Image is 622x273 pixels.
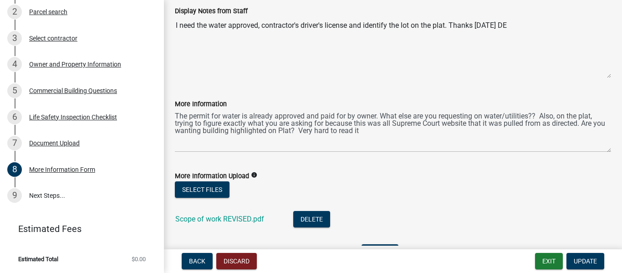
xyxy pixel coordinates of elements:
div: Select contractor [29,35,77,41]
span: Back [189,258,205,265]
textarea: I need the water approved, contractor's driver's license and identify the lot on the plat. Thanks... [175,16,611,78]
div: 7 [7,136,22,150]
div: 6 [7,110,22,124]
wm-modal-confirm: Delete Document [293,216,330,224]
div: 9 [7,188,22,203]
button: Discard [216,253,257,269]
div: Parcel search [29,9,67,15]
a: Scope of work REVISED.pdf [175,215,264,223]
i: info [251,172,257,178]
button: Delete [293,211,330,227]
a: Estimated Fees [7,220,149,238]
div: Commercial Building Questions [29,88,117,94]
span: Update [574,258,597,265]
button: Update [566,253,604,269]
div: Life Safety Inspection Checklist [29,114,117,120]
button: Delete [362,244,398,261]
div: 3 [7,31,22,46]
div: 4 [7,57,22,72]
label: More Information [175,101,227,108]
div: 5 [7,83,22,98]
span: Estimated Total [18,256,58,262]
div: 2 [7,5,22,19]
button: Exit [535,253,563,269]
div: More Information Form [29,166,95,173]
label: More Information Upload [175,173,249,180]
button: Select files [175,181,229,198]
label: Display Notes from Staff [175,8,248,15]
button: Back [182,253,213,269]
div: Owner and Property Information [29,61,121,67]
span: $0.00 [132,256,146,262]
div: 8 [7,162,22,177]
div: Document Upload [29,140,80,146]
